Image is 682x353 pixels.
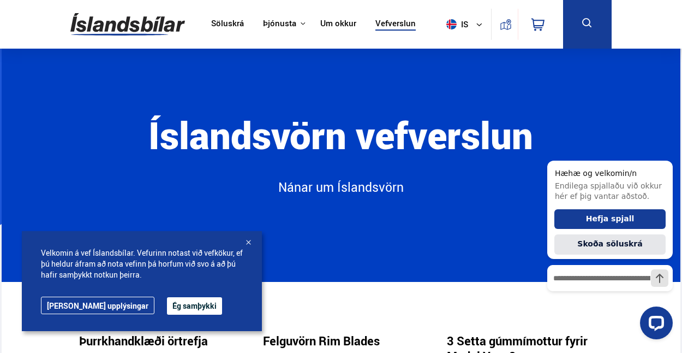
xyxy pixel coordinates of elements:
[263,19,296,29] button: Þjónusta
[167,297,222,315] button: Ég samþykki
[442,8,491,40] button: is
[446,19,457,30] img: svg+xml;base64,PHN2ZyB4bWxucz0iaHR0cDovL3d3dy53My5vcmcvMjAwMC9zdmciIHdpZHRoPSI1MTIiIGhlaWdodD0iNT...
[79,333,208,349] a: Þurrkhandklæði örtrefja
[70,7,185,42] img: G0Ugv5HjCgRt.svg
[178,179,503,207] a: Nánar um Íslandsvörn
[211,19,244,30] a: Söluskrá
[263,333,380,349] a: Felguvörn Rim Blades
[320,19,356,30] a: Um okkur
[138,114,544,179] h1: Íslandsvörn vefverslun
[41,297,154,314] a: [PERSON_NAME] upplýsingar
[539,141,677,348] iframe: LiveChat chat widget
[442,19,469,30] span: is
[375,19,416,30] a: Vefverslun
[41,248,243,280] span: Velkomin á vef Íslandsbílar. Vefurinn notast við vefkökur, ef þú heldur áfram að nota vefinn þá h...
